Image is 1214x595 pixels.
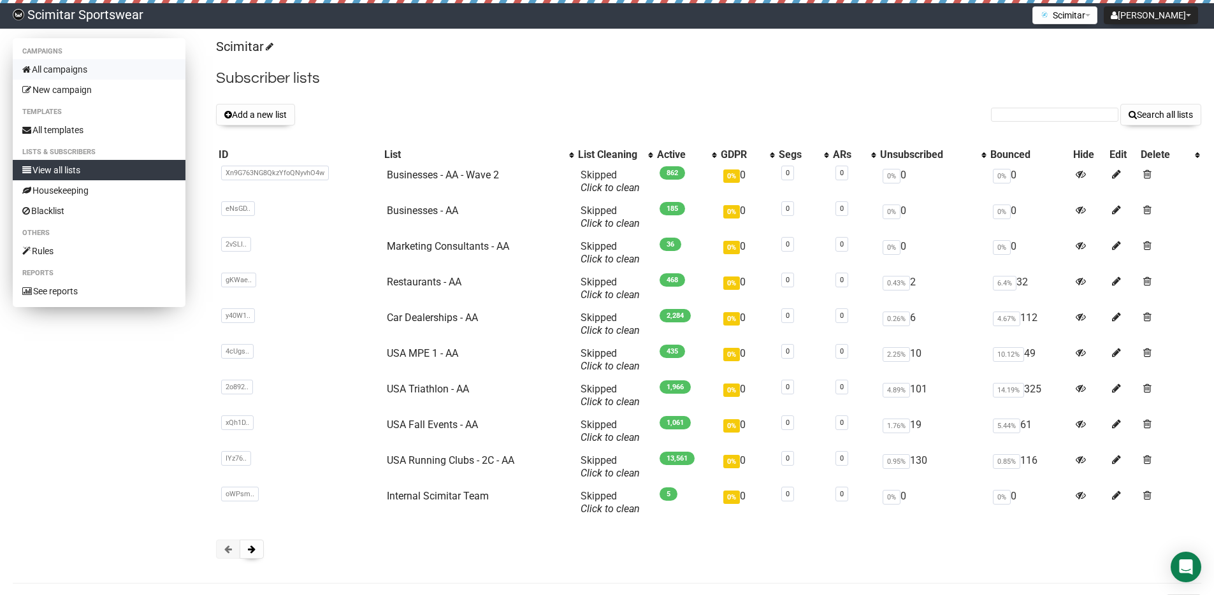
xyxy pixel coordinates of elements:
a: Rules [13,241,185,261]
div: Edit [1109,148,1136,161]
span: 0% [883,490,900,505]
span: 0% [993,240,1011,255]
td: 2 [878,271,988,306]
a: All templates [13,120,185,140]
span: 0% [993,204,1011,219]
a: 0 [786,312,790,320]
a: 0 [786,490,790,498]
td: 0 [718,235,776,271]
span: Skipped [581,276,640,301]
a: Restaurants - AA [387,276,461,288]
span: 0.26% [883,312,910,326]
td: 0 [718,306,776,342]
a: See reports [13,281,185,301]
div: Unsubscribed [880,148,975,161]
button: Scimitar [1032,6,1097,24]
a: Click to clean [581,324,640,336]
li: Reports [13,266,185,281]
span: 0% [993,490,1011,505]
span: 1,966 [660,380,691,394]
a: New campaign [13,80,185,100]
td: 0 [718,164,776,199]
th: Unsubscribed: No sort applied, activate to apply an ascending sort [878,146,988,164]
span: 2vSLI.. [221,237,251,252]
li: Campaigns [13,44,185,59]
a: Businesses - AA [387,204,458,217]
a: 0 [786,419,790,427]
td: 10 [878,342,988,378]
span: 5.44% [993,419,1020,433]
button: Add a new list [216,104,295,125]
a: Scimitar [216,39,271,54]
h2: Subscriber lists [216,67,1201,90]
div: GDPR [721,148,763,161]
a: Blacklist [13,201,185,221]
td: 61 [988,413,1070,449]
td: 130 [878,449,988,485]
span: 36 [660,238,681,251]
span: 862 [660,166,685,180]
a: USA Triathlon - AA [387,383,469,395]
a: 0 [786,276,790,284]
span: 0% [723,419,740,433]
a: Click to clean [581,289,640,301]
td: 19 [878,413,988,449]
td: 0 [718,449,776,485]
a: 0 [840,204,844,213]
button: [PERSON_NAME] [1104,6,1198,24]
span: Skipped [581,204,640,229]
span: Skipped [581,312,640,336]
li: Lists & subscribers [13,145,185,160]
a: Businesses - AA - Wave 2 [387,169,499,181]
a: 0 [840,312,844,320]
span: 0% [723,312,740,326]
a: View all lists [13,160,185,180]
span: 14.19% [993,383,1024,398]
span: Skipped [581,490,640,515]
td: 32 [988,271,1070,306]
td: 101 [878,378,988,413]
span: 10.12% [993,347,1024,362]
a: 0 [786,347,790,355]
span: 4.67% [993,312,1020,326]
div: ID [219,148,379,161]
a: 0 [840,419,844,427]
a: USA MPE 1 - AA [387,347,458,359]
span: Skipped [581,454,640,479]
div: List Cleaning [578,148,642,161]
a: Click to clean [581,431,640,443]
th: ARs: No sort applied, activate to apply an ascending sort [830,146,878,164]
span: 1,061 [660,416,691,429]
td: 0 [718,413,776,449]
td: 0 [878,485,988,520]
span: 0% [723,169,740,183]
th: Hide: No sort applied, sorting is disabled [1071,146,1108,164]
a: Marketing Consultants - AA [387,240,509,252]
a: 0 [786,383,790,391]
a: 0 [840,454,844,462]
span: 2.25% [883,347,910,362]
span: 4.89% [883,383,910,398]
td: 0 [718,485,776,520]
td: 0 [878,235,988,271]
a: Click to clean [581,503,640,515]
span: 0% [723,384,740,397]
td: 6 [878,306,988,342]
span: gKWae.. [221,273,256,287]
li: Templates [13,104,185,120]
td: 0 [988,485,1070,520]
td: 325 [988,378,1070,413]
a: Click to clean [581,253,640,265]
a: 0 [840,240,844,248]
span: IYz76.. [221,451,251,466]
button: Search all lists [1120,104,1201,125]
a: 0 [840,169,844,177]
td: 0 [718,199,776,235]
span: 0% [723,241,740,254]
span: Skipped [581,383,640,408]
span: 0% [883,204,900,219]
span: Skipped [581,347,640,372]
a: Click to clean [581,182,640,194]
th: Edit: No sort applied, sorting is disabled [1107,146,1138,164]
span: 0% [883,240,900,255]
